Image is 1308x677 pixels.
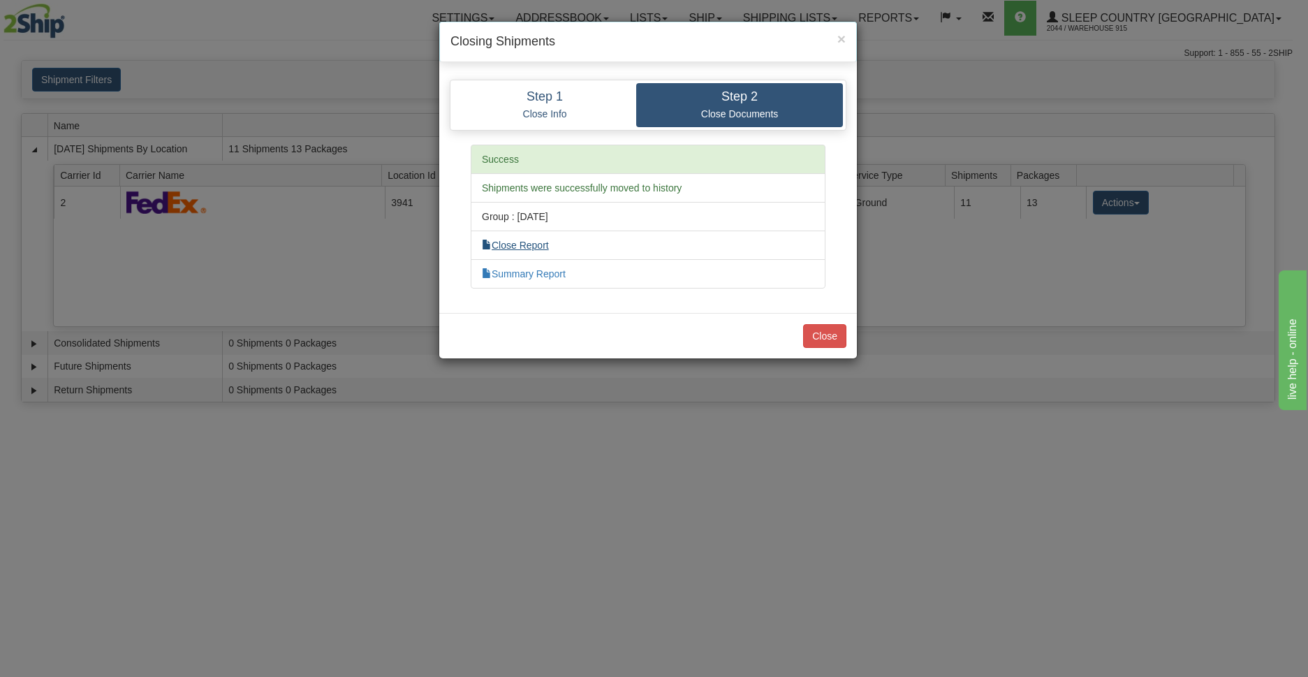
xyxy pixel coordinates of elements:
h4: Step 1 [464,90,626,104]
li: Group : [DATE] [471,202,825,231]
p: Close Info [464,108,626,120]
span: × [837,31,846,47]
a: Step 1 Close Info [453,83,636,127]
p: Close Documents [647,108,832,120]
a: Close Report [482,240,549,251]
a: Summary Report [482,268,566,279]
button: Close [803,324,846,348]
button: Close [837,31,846,46]
iframe: chat widget [1276,267,1307,409]
a: Step 2 Close Documents [636,83,843,127]
h4: Closing Shipments [450,33,846,51]
h4: Step 2 [647,90,832,104]
li: Success [471,145,825,174]
div: live help - online [10,8,129,25]
li: Shipments were successfully moved to history [471,173,825,203]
